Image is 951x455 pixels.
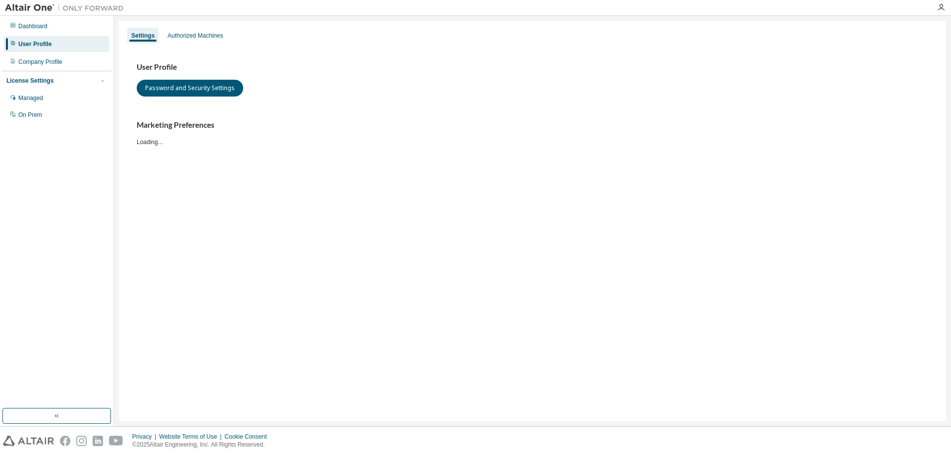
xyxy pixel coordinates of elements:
img: Altair One [5,3,129,13]
div: User Profile [18,40,52,48]
h3: Marketing Preferences [137,120,928,130]
button: Password and Security Settings [137,80,243,97]
div: Dashboard [18,22,48,30]
div: Authorized Machines [167,32,223,40]
img: instagram.svg [76,436,87,446]
div: Loading... [137,120,928,146]
h3: User Profile [137,62,928,72]
p: © 2025 Altair Engineering, Inc. All Rights Reserved. [132,441,273,449]
div: Cookie Consent [224,433,272,441]
div: License Settings [6,77,53,85]
img: facebook.svg [60,436,70,446]
div: Managed [18,94,43,102]
img: youtube.svg [109,436,123,446]
img: altair_logo.svg [3,436,54,446]
div: On Prem [18,111,42,119]
div: Website Terms of Use [159,433,224,441]
img: linkedin.svg [93,436,103,446]
div: Privacy [132,433,159,441]
div: Settings [131,32,155,40]
div: Company Profile [18,58,62,66]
